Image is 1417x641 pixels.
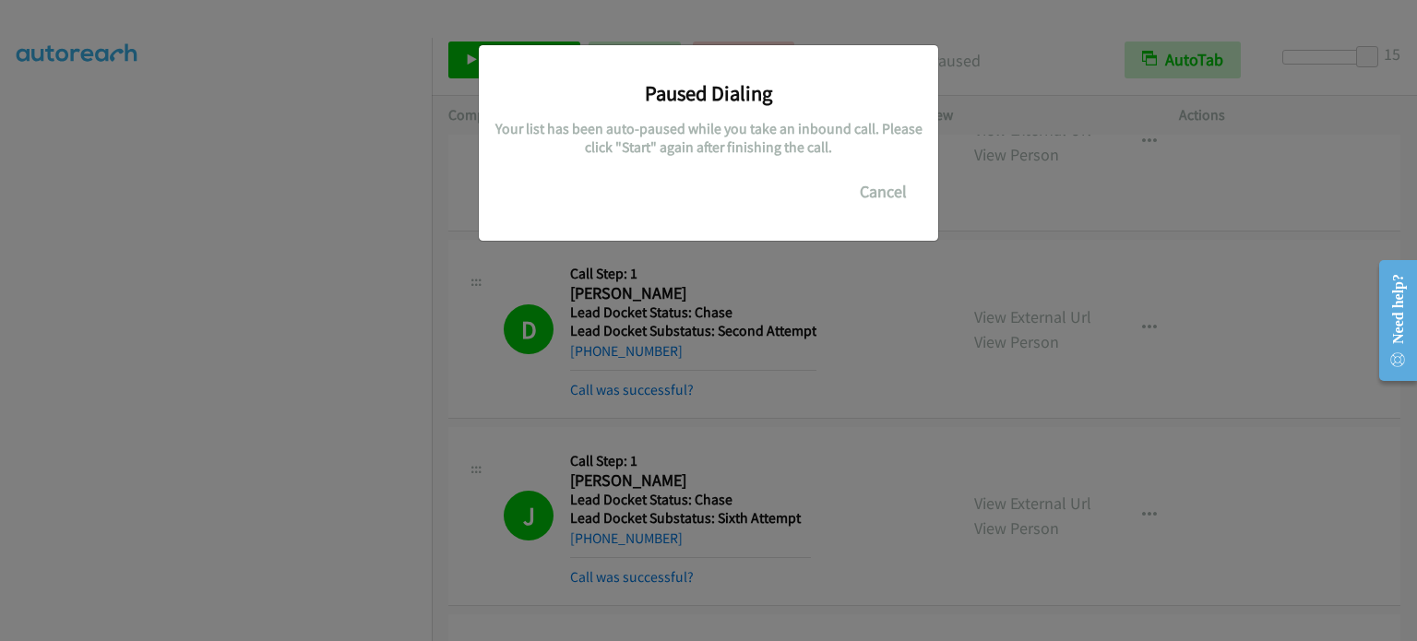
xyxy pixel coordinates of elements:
h3: Paused Dialing [493,80,924,106]
button: Cancel [842,173,924,210]
h5: Your list has been auto-paused while you take an inbound call. Please click "Start" again after f... [493,120,924,156]
iframe: Resource Center [1364,247,1417,394]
